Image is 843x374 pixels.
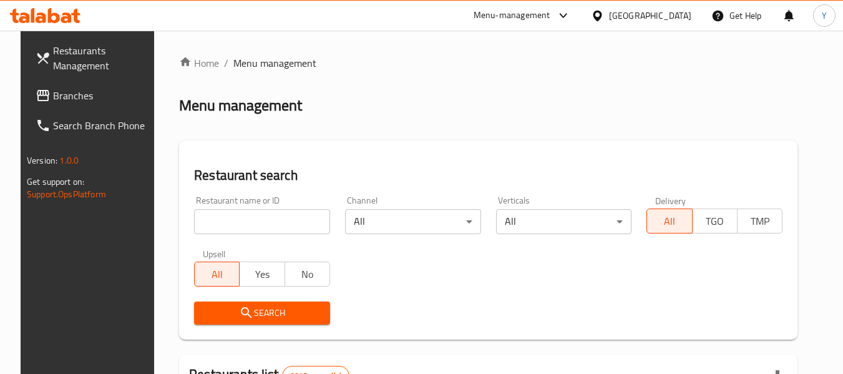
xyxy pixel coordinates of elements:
[27,174,84,190] span: Get support on:
[53,118,152,133] span: Search Branch Phone
[26,81,162,111] a: Branches
[646,209,692,234] button: All
[204,305,320,321] span: Search
[345,209,481,234] div: All
[27,186,106,202] a: Support.OpsPlatform
[496,209,632,234] div: All
[194,262,240,287] button: All
[200,265,235,283] span: All
[203,249,226,258] label: Upsell
[822,9,827,22] span: Y
[743,212,777,230] span: TMP
[26,111,162,140] a: Search Branch Phone
[26,36,162,81] a: Restaurants Management
[59,152,79,169] span: 1.0.0
[179,56,219,71] a: Home
[239,262,285,287] button: Yes
[179,96,302,116] h2: Menu management
[53,43,152,73] span: Restaurants Management
[655,196,686,205] label: Delivery
[233,56,316,71] span: Menu management
[194,302,330,325] button: Search
[609,9,691,22] div: [GEOGRAPHIC_DATA]
[179,56,797,71] nav: breadcrumb
[692,209,738,234] button: TGO
[224,56,228,71] li: /
[53,88,152,103] span: Branches
[27,152,57,169] span: Version:
[652,212,687,230] span: All
[474,8,550,23] div: Menu-management
[245,265,280,283] span: Yes
[285,262,330,287] button: No
[194,166,782,185] h2: Restaurant search
[698,212,733,230] span: TGO
[737,209,782,234] button: TMP
[290,265,325,283] span: No
[194,209,330,234] input: Search for restaurant name or ID..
